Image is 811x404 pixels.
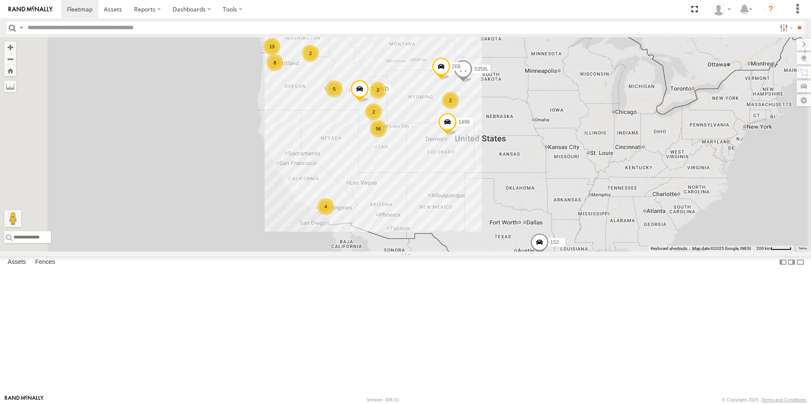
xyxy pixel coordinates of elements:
[4,210,21,227] button: Drag Pegman onto the map to open Street View
[754,246,794,252] button: Map Scale: 200 km per 45 pixels
[798,247,807,250] a: Terms (opens in new tab)
[371,86,389,92] span: T-199 D
[4,53,16,65] button: Zoom out
[4,80,16,92] label: Measure
[722,397,806,402] div: © Copyright 2025 -
[263,38,280,55] div: 13
[764,3,777,16] i: ?
[369,82,386,99] div: 2
[776,22,794,34] label: Search Filter Options
[796,256,805,268] label: Hide Summary Table
[302,45,319,62] div: 2
[551,239,559,245] span: 152
[651,246,687,252] button: Keyboard shortcuts
[4,65,16,76] button: Zoom Home
[365,103,382,120] div: 2
[761,397,806,402] a: Terms and Conditions
[709,3,734,16] div: Heidi Drysdale
[5,396,44,404] a: Visit our Website
[452,64,461,69] span: 208
[367,397,399,402] div: Version: 308.01
[442,92,459,109] div: 2
[8,6,53,12] img: rand-logo.svg
[31,256,59,268] label: Fences
[797,94,811,106] label: Map Settings
[266,54,283,71] div: 8
[779,256,787,268] label: Dock Summary Table to the Left
[370,120,387,137] div: 56
[18,22,25,34] label: Search Query
[326,80,343,97] div: 5
[3,256,30,268] label: Assets
[4,42,16,53] button: Zoom in
[692,246,751,251] span: Map data ©2025 Google, INEGI
[787,256,796,268] label: Dock Summary Table to the Right
[459,119,470,125] span: 1496
[756,246,771,251] span: 200 km
[317,198,334,215] div: 4
[474,66,488,72] span: 5358L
